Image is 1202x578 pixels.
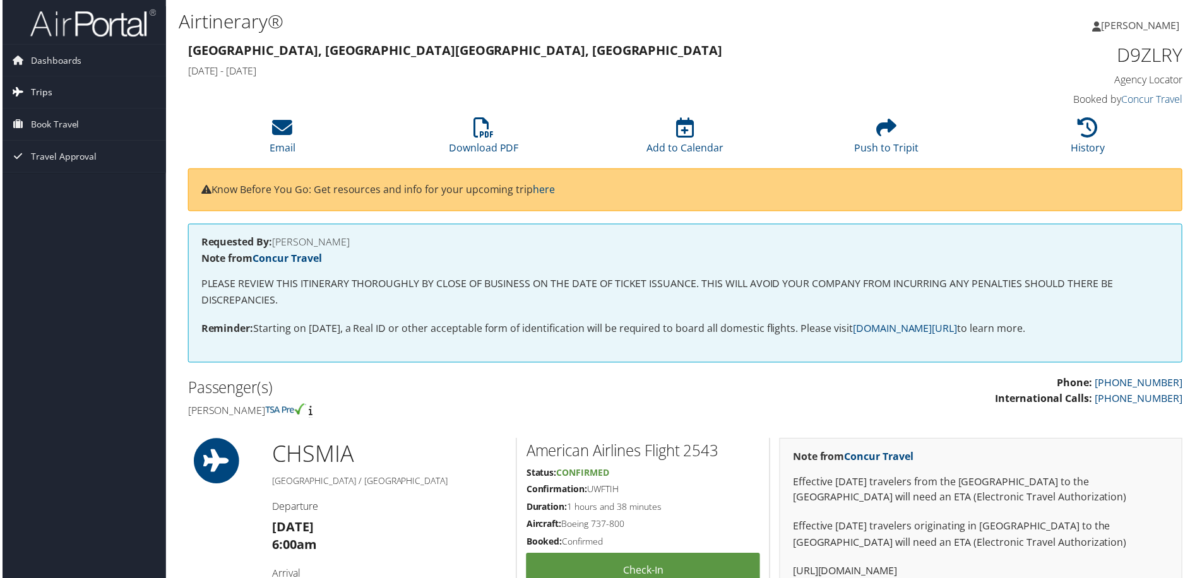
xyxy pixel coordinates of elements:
[526,503,567,515] strong: Duration:
[271,538,316,555] strong: 6:00am
[854,322,959,336] a: [DOMAIN_NAME][URL]
[186,405,676,419] h4: [PERSON_NAME]
[845,451,915,465] a: Concur Travel
[1124,93,1185,107] a: Concur Travel
[28,141,95,173] span: Travel Approval
[186,42,723,59] strong: [GEOGRAPHIC_DATA], [GEOGRAPHIC_DATA] [GEOGRAPHIC_DATA], [GEOGRAPHIC_DATA]
[199,277,1172,309] p: PLEASE REVIEW THIS ITINERARY THOROUGHLY BY CLOSE OF BUSINESS ON THE DATE OF TICKET ISSUANCE. THIS...
[526,503,761,516] h5: 1 hours and 38 minutes
[855,125,920,155] a: Push to Tripit
[448,125,518,155] a: Download PDF
[271,476,506,489] h5: [GEOGRAPHIC_DATA] / [GEOGRAPHIC_DATA]
[1097,377,1185,391] a: [PHONE_NUMBER]
[794,451,915,465] strong: Note from
[186,64,931,78] h4: [DATE] - [DATE]
[526,538,761,550] h5: Confirmed
[647,125,724,155] a: Add to Calendar
[199,322,1172,338] p: Starting on [DATE], a Real ID or other acceptable form of identification will be required to boar...
[526,442,761,463] h2: American Airlines Flight 2543
[271,502,506,516] h4: Departure
[271,521,312,538] strong: [DATE]
[199,238,1172,248] h4: [PERSON_NAME]
[949,93,1185,107] h4: Booked by
[177,8,855,35] h1: Airtinerary®
[268,125,294,155] a: Email
[199,252,321,266] strong: Note from
[1059,377,1095,391] strong: Phone:
[28,45,80,76] span: Dashboards
[28,8,154,38] img: airportal-logo.png
[271,440,506,471] h1: CHS MIA
[186,379,676,400] h2: Passenger(s)
[264,405,305,416] img: tsa-precheck.png
[997,393,1095,407] strong: International Calls:
[526,520,761,533] h5: Boeing 737-800
[199,182,1172,199] p: Know Before You Go: Get resources and info for your upcoming trip
[794,476,1172,508] p: Effective [DATE] travelers from the [GEOGRAPHIC_DATA] to the [GEOGRAPHIC_DATA] will need an ETA (...
[28,109,77,141] span: Book Travel
[199,236,271,250] strong: Requested By:
[794,521,1172,553] p: Effective [DATE] travelers originating in [GEOGRAPHIC_DATA] to the [GEOGRAPHIC_DATA] will need an...
[526,538,562,550] strong: Booked:
[949,73,1185,87] h4: Agency Locator
[526,468,556,480] strong: Status:
[526,485,761,498] h5: UWFTIH
[526,485,587,497] strong: Confirmation:
[556,468,609,480] span: Confirmed
[1097,393,1185,407] a: [PHONE_NUMBER]
[199,322,252,336] strong: Reminder:
[251,252,321,266] a: Concur Travel
[28,77,50,109] span: Trips
[533,183,555,197] a: here
[526,520,561,532] strong: Aircraft:
[1073,125,1107,155] a: History
[949,42,1185,68] h1: D9ZLRY
[1104,18,1182,32] span: [PERSON_NAME]
[1095,6,1194,44] a: [PERSON_NAME]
